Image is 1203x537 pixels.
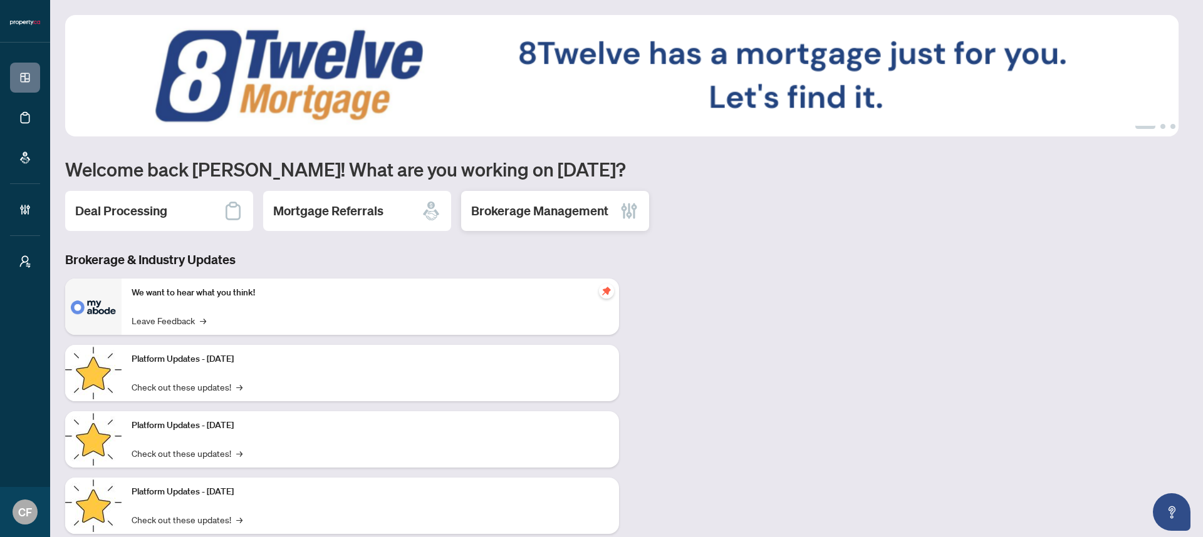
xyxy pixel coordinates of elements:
img: Slide 0 [65,15,1179,136]
button: 1 [1135,124,1155,129]
a: Check out these updates!→ [132,380,242,394]
h2: Mortgage Referrals [273,202,383,220]
h1: Welcome back [PERSON_NAME]! What are you working on [DATE]? [65,157,1188,181]
a: Check out these updates!→ [132,513,242,526]
a: Check out these updates!→ [132,446,242,460]
h2: Deal Processing [75,202,167,220]
img: Platform Updates - July 21, 2025 [65,345,122,401]
button: 2 [1160,124,1165,129]
span: → [200,314,206,327]
a: Leave Feedback→ [132,314,206,327]
p: Platform Updates - [DATE] [132,485,609,499]
p: Platform Updates - [DATE] [132,419,609,432]
span: → [236,380,242,394]
p: Platform Updates - [DATE] [132,352,609,366]
span: user-switch [19,255,31,268]
button: 3 [1170,124,1175,129]
img: We want to hear what you think! [65,279,122,335]
img: Platform Updates - July 8, 2025 [65,411,122,468]
span: → [236,513,242,526]
img: Platform Updates - June 23, 2025 [65,478,122,534]
img: logo [10,19,40,26]
span: pushpin [599,284,614,299]
span: CF [18,503,32,521]
span: → [236,446,242,460]
button: Open asap [1153,493,1190,531]
h2: Brokerage Management [471,202,608,220]
p: We want to hear what you think! [132,286,609,300]
h3: Brokerage & Industry Updates [65,251,619,268]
